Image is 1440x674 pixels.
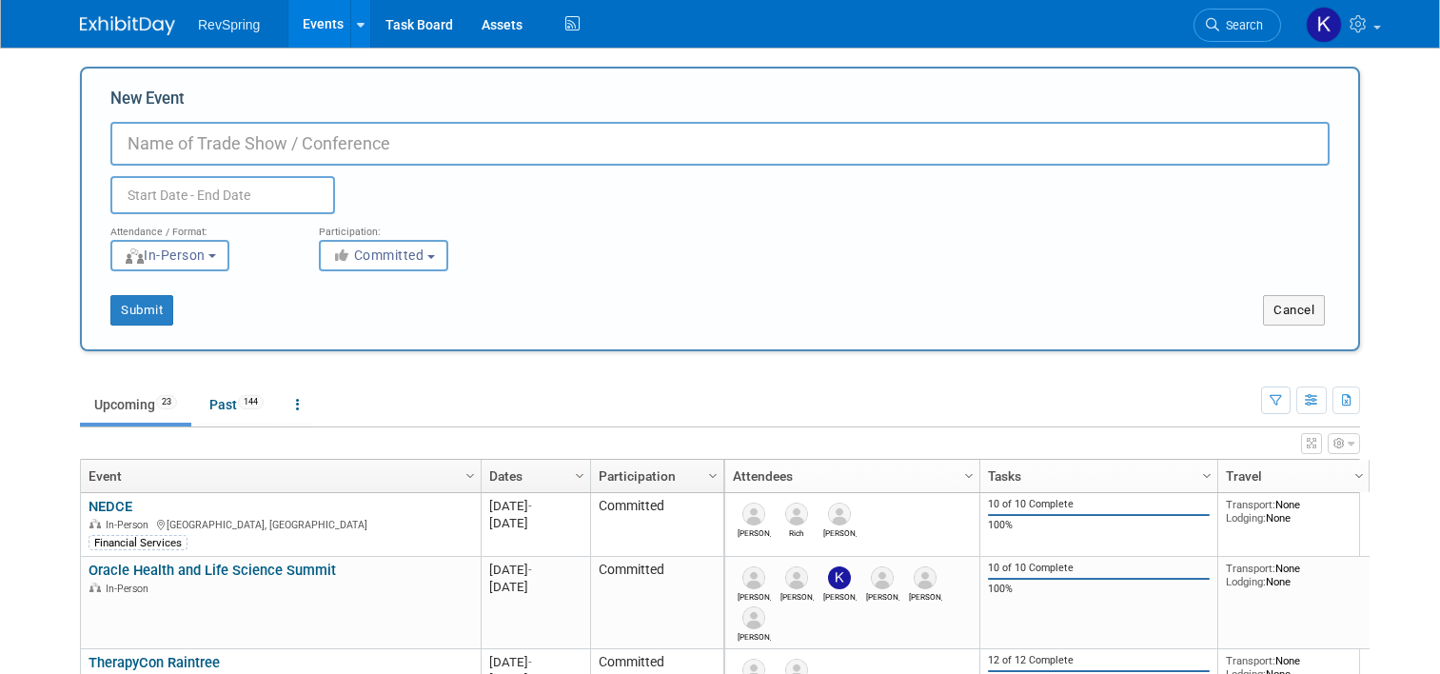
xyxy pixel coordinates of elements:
div: [DATE] [489,498,582,514]
img: In-Person Event [89,519,101,528]
a: Column Settings [959,460,980,488]
span: Column Settings [463,468,478,484]
div: 100% [988,583,1211,596]
div: None None [1226,498,1363,525]
a: Column Settings [703,460,724,488]
img: ExhibitDay [80,16,175,35]
a: Attendees [733,460,967,492]
a: NEDCE [89,498,132,515]
label: New Event [110,88,185,117]
div: Bob Darby [823,525,857,538]
td: Committed [590,557,723,649]
span: Lodging: [1226,575,1266,588]
div: Attendance / Format: [110,214,290,239]
div: Participation: [319,214,499,239]
span: Column Settings [572,468,587,484]
a: Column Settings [1197,460,1218,488]
div: Kennon Askew [780,589,814,602]
button: Cancel [1263,295,1325,326]
img: Kelsey Culver [828,566,851,589]
a: Search [1193,9,1281,42]
span: Transport: [1226,562,1275,575]
img: In-Person Event [89,583,101,592]
a: Dates [489,460,578,492]
div: [DATE] [489,654,582,670]
img: Mary Solarz [914,566,937,589]
div: Heather Davisson [866,589,899,602]
div: Financial Services [89,535,187,550]
a: Upcoming23 [80,387,191,423]
span: - [528,563,532,577]
a: Tasks [988,460,1205,492]
span: - [528,655,532,669]
td: Committed [590,493,723,557]
div: Kelsey Culver [823,589,857,602]
span: Column Settings [961,468,976,484]
img: Kelsey Culver [1306,7,1342,43]
a: Column Settings [1350,460,1371,488]
div: 100% [988,519,1211,532]
a: Oracle Health and Life Science Summit [89,562,336,579]
div: Elizabeth Geist [738,629,771,642]
img: Elizabeth Geist [742,606,765,629]
span: 144 [238,395,264,409]
img: Heather Crowell [742,566,765,589]
div: [DATE] [489,562,582,578]
img: Kennon Askew [785,566,808,589]
span: - [528,499,532,513]
span: Committed [332,248,424,263]
span: In-Person [106,519,154,531]
a: Event [89,460,468,492]
span: Transport: [1226,498,1275,511]
div: Heather Crowell [738,589,771,602]
span: In-Person [106,583,154,595]
div: 10 of 10 Complete [988,498,1211,511]
input: Name of Trade Show / Conference [110,122,1330,166]
span: Search [1219,18,1263,32]
a: TherapyCon Raintree [89,654,220,671]
img: Heather Davisson [871,566,894,589]
span: Transport: [1226,654,1275,667]
span: 23 [156,395,177,409]
a: Past144 [195,387,278,423]
a: Participation [599,460,711,492]
span: Column Settings [1351,468,1367,484]
div: [DATE] [489,579,582,595]
span: In-Person [124,248,206,263]
div: [DATE] [489,515,582,531]
a: Column Settings [461,460,482,488]
input: Start Date - End Date [110,176,335,214]
button: Submit [110,295,173,326]
img: Bob Darby [828,503,851,525]
div: Bob Duggan [738,525,771,538]
div: None None [1226,562,1363,589]
button: In-Person [110,240,229,271]
button: Committed [319,240,448,271]
span: Lodging: [1226,511,1266,525]
span: Column Settings [705,468,720,484]
div: 12 of 12 Complete [988,654,1211,667]
div: [GEOGRAPHIC_DATA], [GEOGRAPHIC_DATA] [89,516,472,532]
span: RevSpring [198,17,260,32]
a: Travel [1226,460,1357,492]
img: Rich Schlegel [785,503,808,525]
div: Rich Schlegel [780,525,814,538]
div: 10 of 10 Complete [988,562,1211,575]
div: Mary Solarz [909,589,942,602]
img: Bob Duggan [742,503,765,525]
span: Column Settings [1199,468,1214,484]
a: Column Settings [570,460,591,488]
